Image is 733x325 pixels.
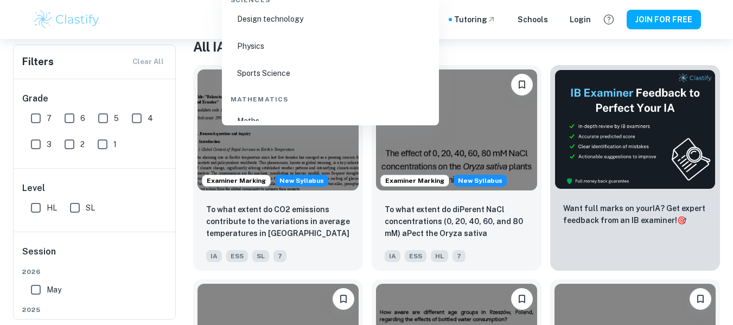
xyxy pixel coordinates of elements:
button: Please log in to bookmark exemplars [511,288,533,310]
span: 2026 [22,267,168,277]
a: Schools [518,14,548,26]
button: JOIN FOR FREE [627,10,701,29]
p: To what extent do diPerent NaCl concentrations (0, 20, 40, 60, and 80 mM) aPect the Oryza sativa ... [385,203,528,240]
span: 5 [114,112,119,124]
span: IA [206,250,222,262]
span: 7 [452,250,466,262]
div: Starting from the May 2026 session, the ESS IA requirements have changed. We created this exempla... [454,175,507,187]
p: Want full marks on your IA ? Get expert feedback from an IB examiner! [563,202,707,226]
span: IA [385,250,400,262]
span: Examiner Marking [202,176,270,186]
span: 2025 [22,305,168,315]
button: Please log in to bookmark exemplars [690,288,711,310]
span: SL [86,202,95,214]
button: Please log in to bookmark exemplars [511,74,533,95]
span: 🎯 [677,216,686,225]
span: 3 [47,138,52,150]
span: 4 [148,112,153,124]
span: New Syllabus [454,175,507,187]
h6: Session [22,245,168,267]
a: ThumbnailWant full marks on yourIA? Get expert feedback from an IB examiner! [550,65,720,271]
h6: Grade [22,92,168,105]
li: Physics [226,34,435,59]
button: Please log in to bookmark exemplars [333,288,354,310]
span: 2 [80,138,85,150]
a: Examiner MarkingStarting from the May 2026 session, the ESS IA requirements have changed. We crea... [372,65,541,271]
span: HL [431,250,448,262]
div: Starting from the May 2026 session, the ESS IA requirements have changed. We created this exempla... [275,175,328,187]
li: Sports Science [226,61,435,86]
span: ESS [405,250,426,262]
li: Maths [226,109,435,133]
img: ESS IA example thumbnail: To what extent do CO2 emissions contribu [197,69,359,190]
span: 6 [80,112,85,124]
span: 1 [113,138,117,150]
button: Help and Feedback [600,10,618,29]
span: Examiner Marking [381,176,449,186]
h6: Level [22,182,168,195]
span: 7 [273,250,286,262]
p: To what extent do CO2 emissions contribute to the variations in average temperatures in Indonesia... [206,203,350,240]
span: May [47,284,61,296]
span: HL [47,202,57,214]
h6: Filters [22,54,54,69]
img: Clastify logo [33,9,101,30]
span: SL [252,250,269,262]
span: New Syllabus [275,175,328,187]
li: Design technology [226,7,435,31]
span: ESS [226,250,248,262]
div: Mathematics [226,86,435,109]
span: 7 [47,112,52,124]
a: Login [570,14,591,26]
a: Tutoring [454,14,496,26]
img: Thumbnail [554,69,716,189]
a: Examiner MarkingStarting from the May 2026 session, the ESS IA requirements have changed. We crea... [193,65,363,271]
img: ESS IA example thumbnail: To what extent do diPerent NaCl concentr [376,69,537,190]
h1: All IA Examples [193,37,720,56]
